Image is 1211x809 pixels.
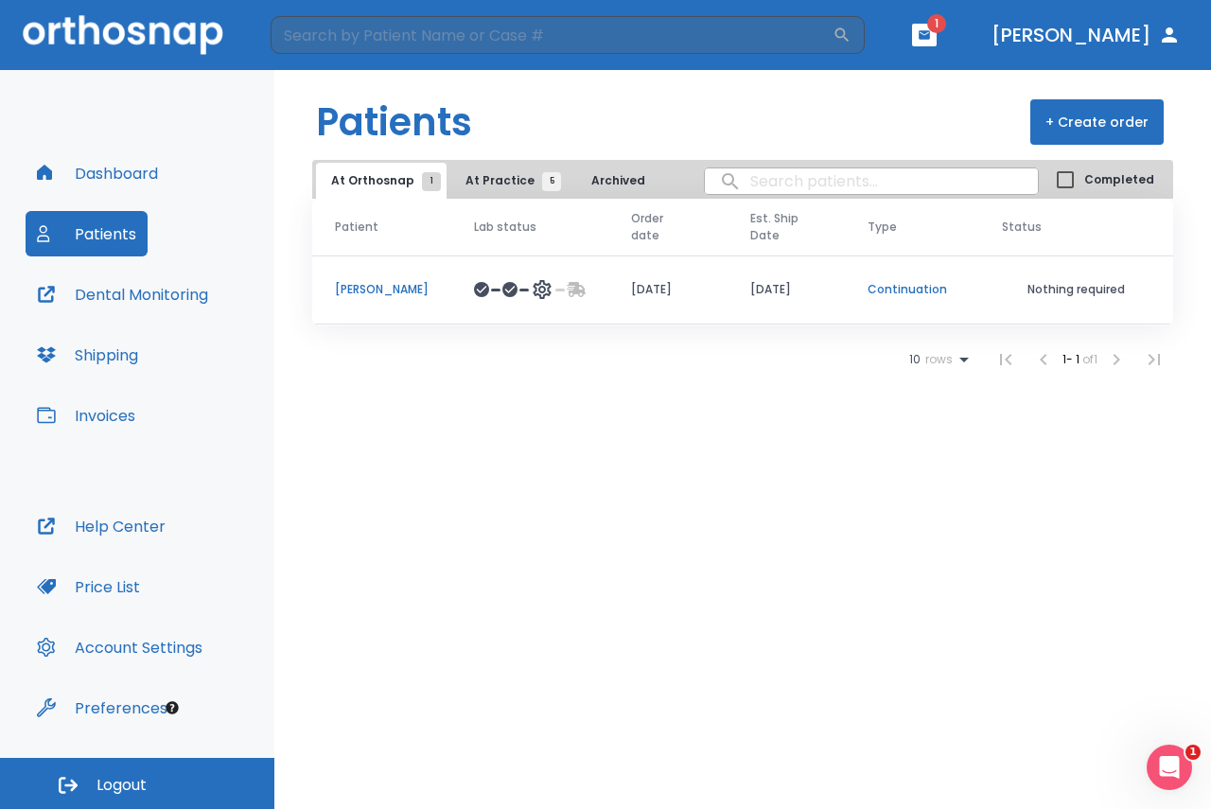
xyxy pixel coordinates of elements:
span: Order date [631,210,692,244]
span: At Orthosnap [331,172,431,189]
span: 1 [927,14,946,33]
span: 5 [542,172,561,191]
span: Est. Ship Date [750,210,809,244]
span: Patient [335,219,378,236]
div: tabs [316,163,651,199]
input: search [705,163,1038,200]
span: 1 - 1 [1062,351,1082,367]
button: [PERSON_NAME] [984,18,1188,52]
button: + Create order [1030,99,1164,145]
button: Preferences [26,685,179,730]
span: Type [868,219,897,236]
button: Account Settings [26,624,214,670]
span: Lab status [474,219,536,236]
span: of 1 [1082,351,1097,367]
div: Tooltip anchor [164,699,181,716]
span: 1 [1185,745,1201,760]
button: Help Center [26,503,177,549]
button: Archived [570,163,665,199]
button: Dental Monitoring [26,272,219,317]
button: Shipping [26,332,149,378]
td: [DATE] [608,255,728,325]
td: [DATE] [728,255,845,325]
span: 1 [422,172,441,191]
button: Patients [26,211,148,256]
img: Orthosnap [23,15,223,54]
iframe: Intercom live chat [1147,745,1192,790]
span: 10 [909,353,921,366]
span: Completed [1084,171,1154,188]
span: Logout [97,775,147,796]
span: rows [921,353,953,366]
input: Search by Patient Name or Case # [271,16,833,54]
span: Status [1002,219,1042,236]
button: Dashboard [26,150,169,196]
p: Nothing required [1002,281,1150,298]
button: Price List [26,564,151,609]
p: Continuation [868,281,957,298]
button: Invoices [26,393,147,438]
h1: Patients [316,94,472,150]
span: At Practice [465,172,552,189]
p: [PERSON_NAME] [335,281,429,298]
